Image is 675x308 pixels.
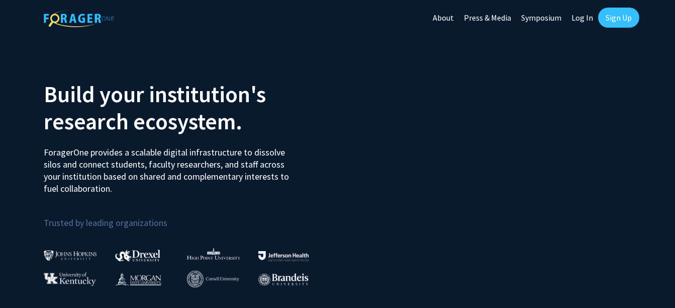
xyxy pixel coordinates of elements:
img: ForagerOne Logo [44,10,114,27]
img: Drexel University [115,250,160,261]
h2: Build your institution's research ecosystem. [44,81,330,135]
img: Cornell University [187,271,239,287]
a: Sign Up [598,8,639,28]
p: Trusted by leading organizations [44,203,330,230]
img: Brandeis University [258,273,309,286]
img: University of Kentucky [44,272,96,286]
img: Morgan State University [115,272,161,285]
p: ForagerOne provides a scalable digital infrastructure to dissolve silos and connect students, fac... [44,139,296,195]
img: Johns Hopkins University [44,250,97,261]
img: High Point University [187,248,240,260]
img: Thomas Jefferson University [258,251,309,261]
